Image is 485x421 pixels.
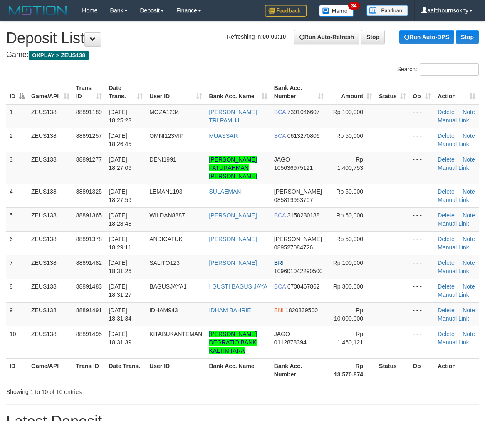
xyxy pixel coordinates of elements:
[376,80,409,104] th: Status: activate to sort column ascending
[6,80,28,104] th: ID: activate to sort column descending
[271,358,327,382] th: Bank Acc. Number
[438,268,469,274] a: Manual Link
[274,339,307,346] span: Copy 0112878394 to clipboard
[409,358,434,382] th: Op
[336,212,363,219] span: Rp 60,000
[438,188,454,195] a: Delete
[409,128,434,152] td: - - -
[149,156,176,163] span: DENI1991
[438,197,469,203] a: Manual Link
[109,283,131,298] span: [DATE] 18:31:27
[109,236,131,251] span: [DATE] 18:29:11
[28,128,73,152] td: ZEUS138
[420,63,479,76] input: Search:
[262,33,286,40] strong: 00:00:10
[29,51,89,60] span: OXPLAY > ZEUS138
[287,212,320,219] span: Copy 3158230188 to clipboard
[287,109,320,115] span: Copy 7391046607 to clipboard
[409,326,434,358] td: - - -
[6,302,28,326] td: 9
[327,80,376,104] th: Amount: activate to sort column ascending
[409,104,434,128] td: - - -
[274,164,313,171] span: Copy 105636975121 to clipboard
[209,331,257,354] a: [PERSON_NAME] DEGRATIO BANK KALTIMTARA
[149,331,202,337] span: KITABUKANTEMAN
[149,109,179,115] span: MOZA1234
[463,188,475,195] a: Note
[105,80,146,104] th: Date Trans.: activate to sort column ascending
[463,109,475,115] a: Note
[294,30,359,44] a: Run Auto-Refresh
[463,259,475,266] a: Note
[109,331,131,346] span: [DATE] 18:31:39
[76,283,102,290] span: 88891483
[336,132,363,139] span: Rp 50,000
[6,30,479,47] h1: Deposit List
[6,184,28,207] td: 4
[28,358,73,382] th: Game/API
[438,236,454,242] a: Delete
[334,307,363,322] span: Rp 10,000,000
[6,255,28,279] td: 7
[209,283,267,290] a: I GUSTI BAGUS JAYA
[463,236,475,242] a: Note
[6,152,28,184] td: 3
[463,307,475,314] a: Note
[463,156,475,163] a: Note
[434,80,479,104] th: Action: activate to sort column ascending
[274,283,286,290] span: BCA
[438,307,454,314] a: Delete
[285,307,318,314] span: Copy 1820339500 to clipboard
[6,279,28,302] td: 8
[6,104,28,128] td: 1
[274,188,322,195] span: [PERSON_NAME]
[438,283,454,290] a: Delete
[205,80,270,104] th: Bank Acc. Name: activate to sort column ascending
[105,358,146,382] th: Date Trans.
[409,302,434,326] td: - - -
[438,339,469,346] a: Manual Link
[149,212,185,219] span: WILDAN8887
[361,30,385,44] a: Stop
[73,80,106,104] th: Trans ID: activate to sort column ascending
[456,30,479,44] a: Stop
[274,132,286,139] span: BCA
[336,188,363,195] span: Rp 50,000
[76,212,102,219] span: 88891365
[6,326,28,358] td: 10
[6,358,28,382] th: ID
[438,331,454,337] a: Delete
[409,207,434,231] td: - - -
[209,236,257,242] a: [PERSON_NAME]
[109,132,131,147] span: [DATE] 18:26:45
[274,109,286,115] span: BCA
[76,259,102,266] span: 88891482
[28,279,73,302] td: ZEUS138
[109,212,131,227] span: [DATE] 18:28:48
[274,331,290,337] span: JAGO
[337,331,363,346] span: Rp 1,460,121
[336,236,363,242] span: Rp 50,000
[409,184,434,207] td: - - -
[28,184,73,207] td: ZEUS138
[409,255,434,279] td: - - -
[6,207,28,231] td: 5
[109,188,131,203] span: [DATE] 18:27:59
[409,80,434,104] th: Op: activate to sort column ascending
[438,315,469,322] a: Manual Link
[209,132,238,139] a: MUASSAR
[463,331,475,337] a: Note
[274,197,313,203] span: Copy 085819953707 to clipboard
[76,236,102,242] span: 88891378
[28,80,73,104] th: Game/API: activate to sort column ascending
[434,358,479,382] th: Action
[274,244,313,251] span: Copy 089527084726 to clipboard
[76,331,102,337] span: 88891495
[265,5,307,17] img: Feedback.jpg
[438,117,469,124] a: Manual Link
[438,141,469,147] a: Manual Link
[274,212,286,219] span: BCA
[409,152,434,184] td: - - -
[28,152,73,184] td: ZEUS138
[409,279,434,302] td: - - -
